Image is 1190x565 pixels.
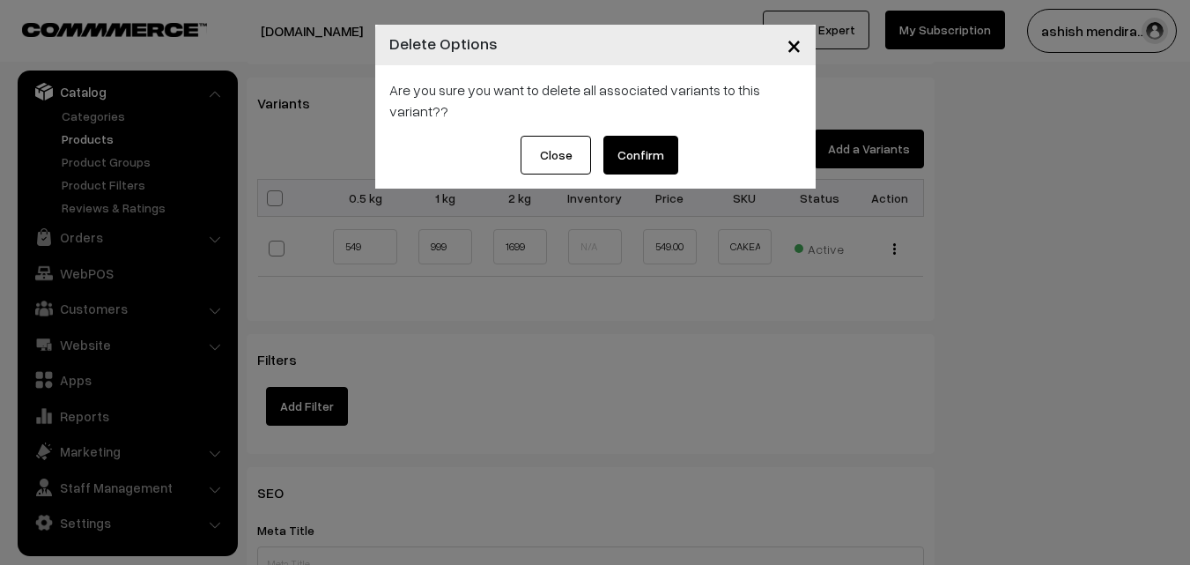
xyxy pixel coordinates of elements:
div: Are you sure you want to delete all associated variants to this variant?? [375,65,816,136]
h4: Delete Options [389,32,498,56]
button: Close [521,136,591,175]
button: Close [772,18,816,72]
span: × [787,28,802,61]
button: Confirm [603,136,678,175]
